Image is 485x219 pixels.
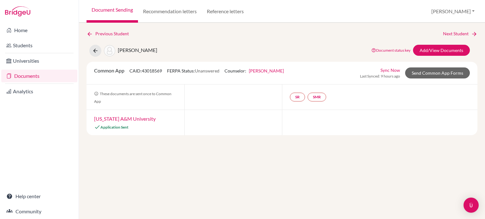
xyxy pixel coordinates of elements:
[87,30,134,37] a: Previous Student
[443,30,477,37] a: Next Student
[380,67,400,73] a: Sync Now
[1,24,77,37] a: Home
[464,198,479,213] div: Open Intercom Messenger
[94,116,156,122] a: [US_STATE] A&M University
[94,91,171,104] span: These documents are sent once to Common App
[118,47,157,53] span: [PERSON_NAME]
[225,68,284,73] span: Counselor:
[167,68,219,73] span: FERPA Status:
[94,67,124,73] span: Common App
[428,5,477,17] button: [PERSON_NAME]
[100,125,129,130] span: Application Sent
[413,45,470,56] a: Add/View Documents
[5,6,30,16] img: Bridge-U
[1,70,77,82] a: Documents
[1,190,77,203] a: Help center
[1,85,77,98] a: Analytics
[308,93,326,101] a: SMR
[371,48,410,53] a: Document status key
[290,93,305,101] a: SR
[249,68,284,73] a: [PERSON_NAME]
[360,73,400,79] span: Last Synced: 9 hours ago
[1,55,77,67] a: Universities
[195,68,219,73] span: Unanswered
[1,39,77,52] a: Students
[1,205,77,218] a: Community
[129,68,162,73] span: CAID: 43018569
[405,67,470,78] a: Send Common App Forms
